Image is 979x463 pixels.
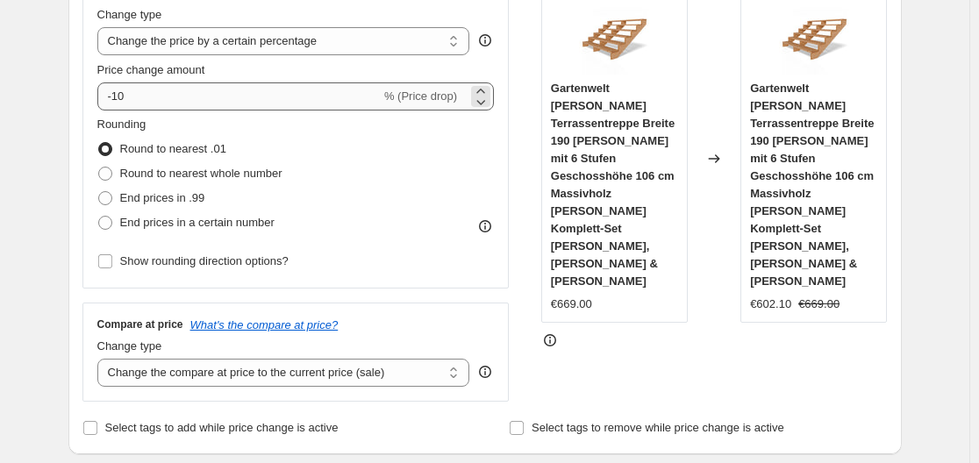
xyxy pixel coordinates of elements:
[97,82,381,110] input: -15
[97,317,183,331] h3: Compare at price
[105,421,339,434] span: Select tags to add while price change is active
[120,142,226,155] span: Round to nearest .01
[97,118,146,131] span: Rounding
[551,296,592,313] div: €669.00
[97,63,205,76] span: Price change amount
[551,82,675,288] span: Gartenwelt [PERSON_NAME] Terrassentreppe Breite 190 [PERSON_NAME] mit 6 Stufen Geschosshöhe 106 c...
[532,421,784,434] span: Select tags to remove while price change is active
[120,254,289,267] span: Show rounding direction options?
[476,32,494,49] div: help
[120,216,275,229] span: End prices in a certain number
[120,191,205,204] span: End prices in .99
[476,363,494,381] div: help
[190,318,339,331] button: What's the compare at price?
[97,8,162,21] span: Change type
[97,339,162,353] span: Change type
[750,82,874,288] span: Gartenwelt [PERSON_NAME] Terrassentreppe Breite 190 [PERSON_NAME] mit 6 Stufen Geschosshöhe 106 c...
[779,4,849,75] img: 71_VbbdYWPL_80x.jpg
[798,296,840,313] strike: €669.00
[750,296,791,313] div: €602.10
[384,89,457,103] span: % (Price drop)
[579,4,649,75] img: 71_VbbdYWPL_80x.jpg
[120,167,282,180] span: Round to nearest whole number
